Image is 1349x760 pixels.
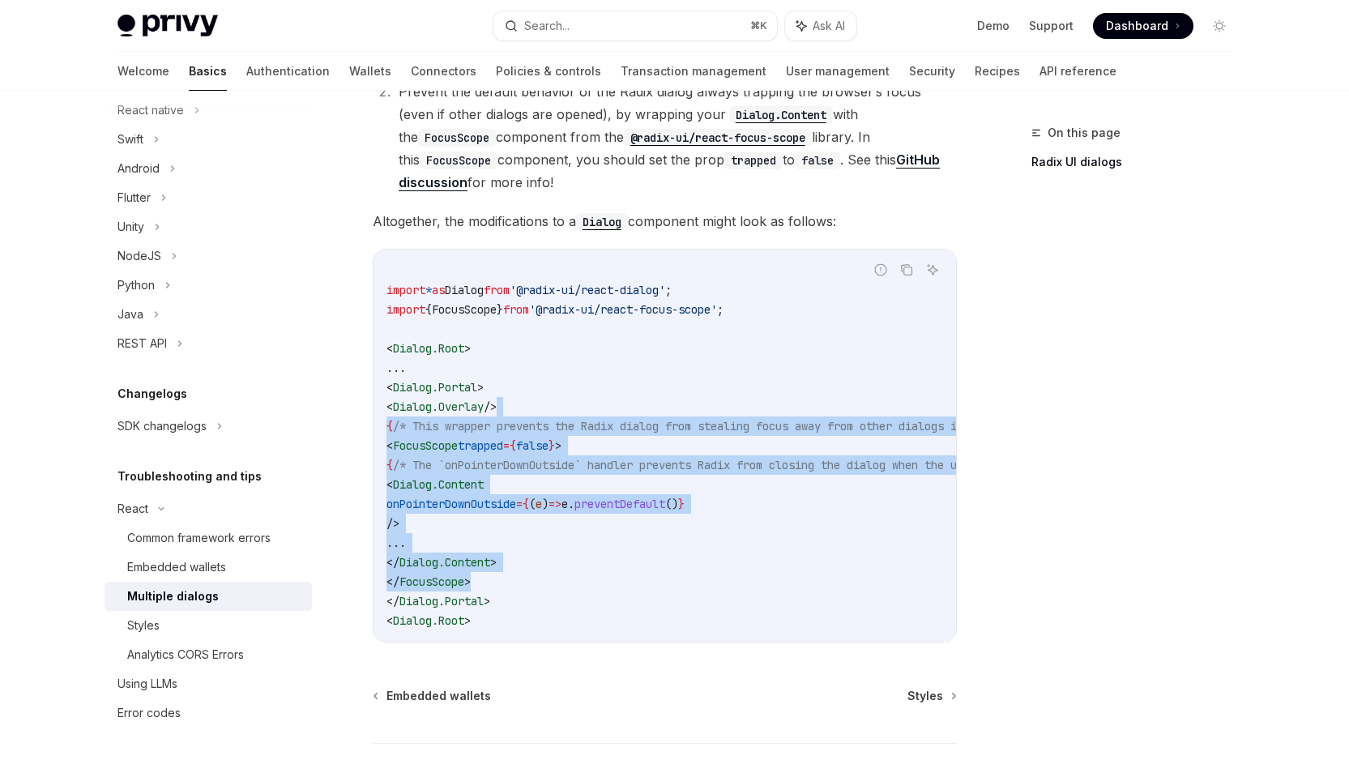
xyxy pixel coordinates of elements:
h5: Troubleshooting and tips [117,467,262,486]
a: Basics [189,52,227,91]
div: Embedded wallets [127,557,226,577]
a: Common framework errors [105,523,312,553]
span: as [432,283,445,297]
span: Dialog.Content [393,477,484,492]
div: Flutter [117,188,151,207]
button: Report incorrect code [870,259,891,280]
code: false [795,152,840,169]
span: FocusScope [432,302,497,317]
span: '@radix-ui/react-dialog' [510,283,665,297]
button: Search...⌘K [493,11,777,41]
a: User management [786,52,890,91]
a: Support [1029,18,1074,34]
div: Analytics CORS Errors [127,645,244,664]
span: ... [386,536,406,550]
a: @radix-ui/react-focus-scope [624,129,812,145]
span: ⌘ K [750,19,767,32]
button: Copy the contents from the code block [896,259,917,280]
span: < [386,477,393,492]
span: < [386,341,393,356]
span: Ask AI [813,18,845,34]
a: Dashboard [1093,13,1193,39]
code: trapped [724,152,783,169]
span: { [510,438,516,453]
span: Altogether, the modifications to a component might look as follows: [373,210,957,233]
div: Unity [117,217,144,237]
span: { [523,497,529,511]
span: => [549,497,561,511]
span: Dialog.Root [393,613,464,628]
a: Dialog [576,213,628,229]
span: ; [717,302,724,317]
a: Multiple dialogs [105,582,312,611]
span: /> [484,399,497,414]
span: preventDefault [574,497,665,511]
span: > [490,555,497,570]
span: Dialog.Overlay [393,399,484,414]
a: Transaction management [621,52,766,91]
span: { [386,458,393,472]
div: Styles [127,616,160,635]
span: Dashboard [1106,18,1168,34]
a: Analytics CORS Errors [105,640,312,669]
span: < [386,613,393,628]
span: /* This wrapper prevents the Radix dialog from stealing focus away from other dialogs in the page... [393,419,1048,433]
a: Styles [907,688,955,704]
a: Dialog.Content [726,106,833,122]
div: NodeJS [117,246,161,266]
div: Multiple dialogs [127,587,219,606]
a: Welcome [117,52,169,91]
span: } [678,497,685,511]
span: Dialog.Content [399,555,490,570]
div: SDK changelogs [117,416,207,436]
a: Wallets [349,52,391,91]
a: Security [909,52,955,91]
span: /> [386,516,399,531]
span: </ [386,555,399,570]
span: > [464,574,471,589]
span: Styles [907,688,943,704]
span: < [386,399,393,414]
a: Authentication [246,52,330,91]
span: > [477,380,484,395]
span: . [568,497,574,511]
span: Dialog.Portal [399,594,484,608]
span: </ [386,574,399,589]
span: = [516,497,523,511]
span: from [484,283,510,297]
span: () [665,497,678,511]
span: > [484,594,490,608]
span: On this page [1048,123,1121,143]
div: Using LLMs [117,674,177,694]
span: { [425,302,432,317]
div: Python [117,275,155,295]
a: Recipes [975,52,1020,91]
span: false [516,438,549,453]
span: > [555,438,561,453]
a: Embedded wallets [105,553,312,582]
span: > [464,613,471,628]
div: REST API [117,334,167,353]
span: import [386,283,425,297]
div: Android [117,159,160,178]
a: Embedded wallets [374,688,491,704]
div: Error codes [117,703,181,723]
img: light logo [117,15,218,37]
a: Styles [105,611,312,640]
div: Search... [524,16,570,36]
span: ... [386,361,406,375]
span: { [386,419,393,433]
span: from [503,302,529,317]
div: React [117,499,148,519]
button: Toggle dark mode [1206,13,1232,39]
li: Prevent the default behavior of the Radix dialog always trapping the browser’s focus (even if oth... [394,80,957,194]
span: = [503,438,510,453]
code: FocusScope [418,129,496,147]
div: Swift [117,130,143,149]
span: ( [529,497,536,511]
div: Java [117,305,143,324]
span: ; [665,283,672,297]
span: '@radix-ui/react-focus-scope' [529,302,717,317]
a: Connectors [411,52,476,91]
span: ) [542,497,549,511]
